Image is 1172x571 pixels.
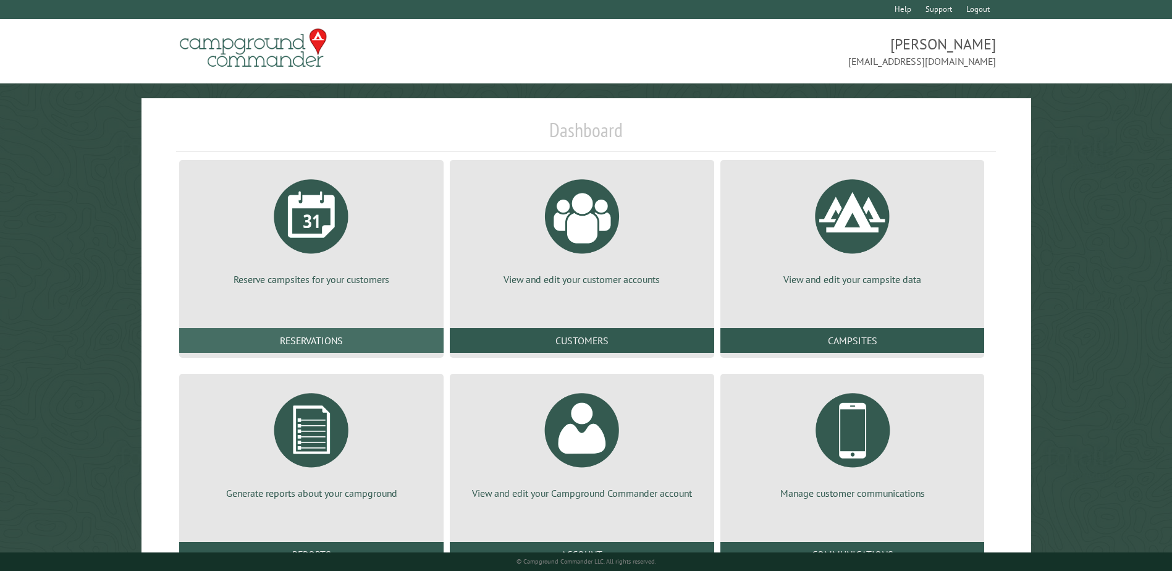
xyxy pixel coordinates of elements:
[516,557,656,565] small: © Campground Commander LLC. All rights reserved.
[465,384,699,500] a: View and edit your Campground Commander account
[735,170,970,286] a: View and edit your campsite data
[735,273,970,286] p: View and edit your campsite data
[465,273,699,286] p: View and edit your customer accounts
[194,486,429,500] p: Generate reports about your campground
[176,118,995,152] h1: Dashboard
[194,384,429,500] a: Generate reports about your campground
[465,170,699,286] a: View and edit your customer accounts
[176,24,331,72] img: Campground Commander
[586,34,996,69] span: [PERSON_NAME] [EMAIL_ADDRESS][DOMAIN_NAME]
[194,273,429,286] p: Reserve campsites for your customers
[179,328,444,353] a: Reservations
[465,486,699,500] p: View and edit your Campground Commander account
[720,328,985,353] a: Campsites
[450,328,714,353] a: Customers
[450,542,714,567] a: Account
[735,486,970,500] p: Manage customer communications
[179,542,444,567] a: Reports
[735,384,970,500] a: Manage customer communications
[720,542,985,567] a: Communications
[194,170,429,286] a: Reserve campsites for your customers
